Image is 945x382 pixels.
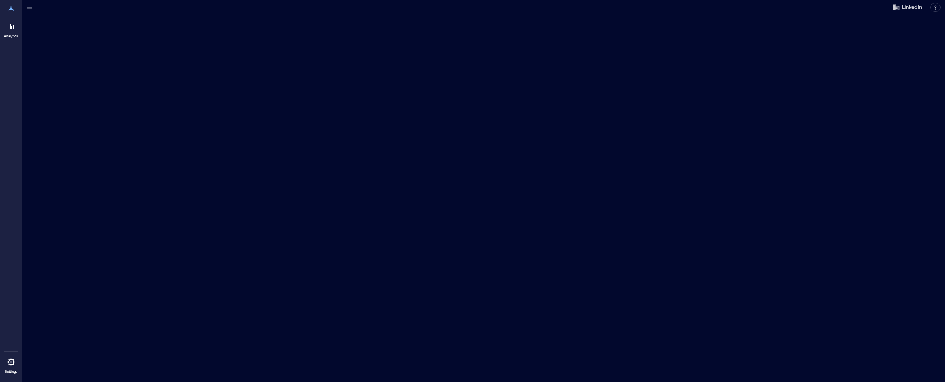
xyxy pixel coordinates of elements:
p: Settings [5,369,17,374]
a: Settings [2,353,20,376]
a: Analytics [2,18,20,41]
button: LinkedIn [890,1,924,13]
p: Analytics [4,34,18,38]
span: LinkedIn [902,4,922,11]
